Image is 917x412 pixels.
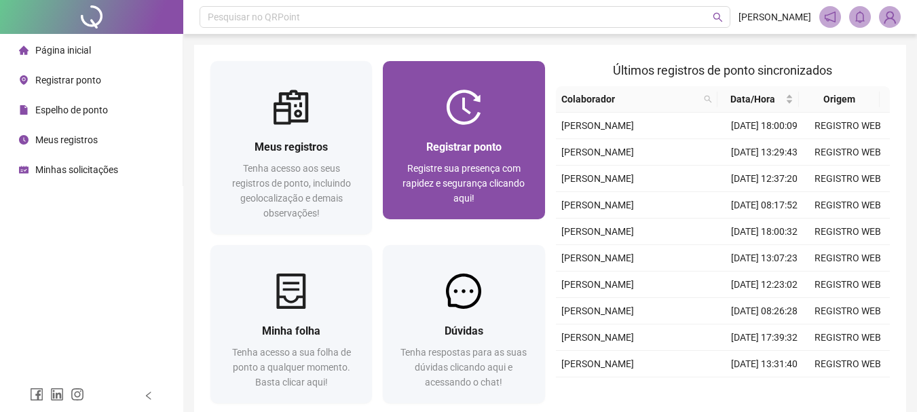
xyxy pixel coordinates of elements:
[806,324,890,351] td: REGISTRO WEB
[383,61,544,219] a: Registrar pontoRegistre sua presença com rapidez e segurança clicando aqui!
[824,11,836,23] span: notification
[50,388,64,401] span: linkedin
[35,164,118,175] span: Minhas solicitações
[723,324,806,351] td: [DATE] 17:39:32
[701,89,715,109] span: search
[561,200,634,210] span: [PERSON_NAME]
[723,377,806,404] td: [DATE] 12:29:01
[713,12,723,22] span: search
[383,245,544,403] a: DúvidasTenha respostas para as suas dúvidas clicando aqui e acessando o chat!
[232,347,351,388] span: Tenha acesso a sua folha de ponto a qualquer momento. Basta clicar aqui!
[262,324,320,337] span: Minha folha
[19,45,29,55] span: home
[561,332,634,343] span: [PERSON_NAME]
[738,10,811,24] span: [PERSON_NAME]
[806,377,890,404] td: REGISTRO WEB
[19,75,29,85] span: environment
[35,134,98,145] span: Meus registros
[400,347,527,388] span: Tenha respostas para as suas dúvidas clicando aqui e acessando o chat!
[30,388,43,401] span: facebook
[255,141,328,153] span: Meus registros
[854,11,866,23] span: bell
[561,147,634,157] span: [PERSON_NAME]
[704,95,712,103] span: search
[723,298,806,324] td: [DATE] 08:26:28
[561,305,634,316] span: [PERSON_NAME]
[19,135,29,145] span: clock-circle
[71,388,84,401] span: instagram
[806,139,890,166] td: REGISTRO WEB
[806,351,890,377] td: REGISTRO WEB
[19,105,29,115] span: file
[723,192,806,219] td: [DATE] 08:17:52
[561,226,634,237] span: [PERSON_NAME]
[723,113,806,139] td: [DATE] 18:00:09
[19,165,29,174] span: schedule
[35,105,108,115] span: Espelho de ponto
[723,166,806,192] td: [DATE] 12:37:20
[723,139,806,166] td: [DATE] 13:29:43
[806,219,890,245] td: REGISTRO WEB
[806,245,890,271] td: REGISTRO WEB
[561,173,634,184] span: [PERSON_NAME]
[806,298,890,324] td: REGISTRO WEB
[35,75,101,86] span: Registrar ponto
[426,141,502,153] span: Registrar ponto
[210,245,372,403] a: Minha folhaTenha acesso a sua folha de ponto a qualquer momento. Basta clicar aqui!
[723,245,806,271] td: [DATE] 13:07:23
[799,86,880,113] th: Origem
[561,120,634,131] span: [PERSON_NAME]
[445,324,483,337] span: Dúvidas
[561,279,634,290] span: [PERSON_NAME]
[723,219,806,245] td: [DATE] 18:00:32
[403,163,525,204] span: Registre sua presença com rapidez e segurança clicando aqui!
[806,166,890,192] td: REGISTRO WEB
[806,271,890,298] td: REGISTRO WEB
[806,113,890,139] td: REGISTRO WEB
[723,271,806,298] td: [DATE] 12:23:02
[232,163,351,219] span: Tenha acesso aos seus registros de ponto, incluindo geolocalização e demais observações!
[613,63,832,77] span: Últimos registros de ponto sincronizados
[210,61,372,234] a: Meus registrosTenha acesso aos seus registros de ponto, incluindo geolocalização e demais observa...
[806,192,890,219] td: REGISTRO WEB
[717,86,798,113] th: Data/Hora
[561,358,634,369] span: [PERSON_NAME]
[144,391,153,400] span: left
[561,252,634,263] span: [PERSON_NAME]
[723,92,782,107] span: Data/Hora
[35,45,91,56] span: Página inicial
[561,92,699,107] span: Colaborador
[880,7,900,27] img: 89835
[723,351,806,377] td: [DATE] 13:31:40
